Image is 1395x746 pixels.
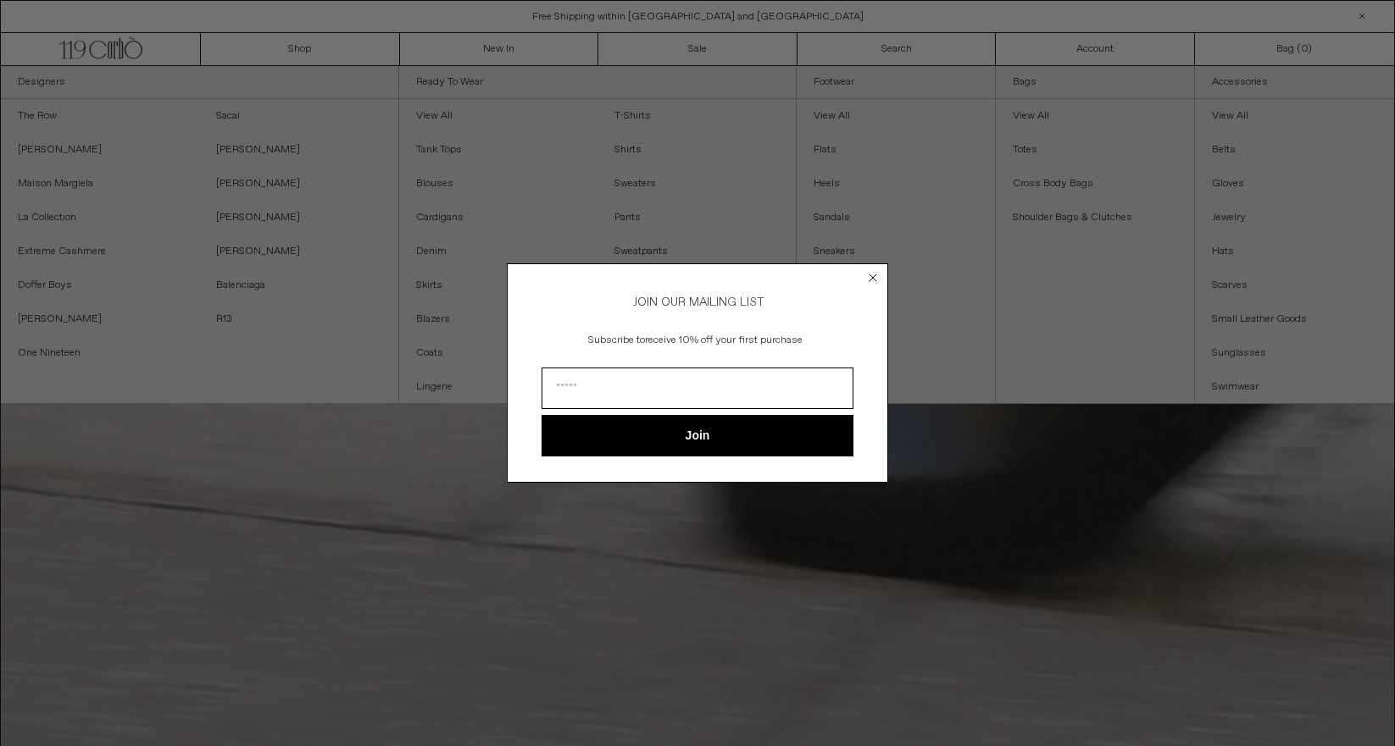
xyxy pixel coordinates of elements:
[542,367,853,409] input: Email
[864,269,881,286] button: Close dialog
[645,334,803,347] span: receive 10% off your first purchase
[542,415,853,456] button: Join
[588,334,645,347] span: Subscribe to
[631,295,764,310] span: JOIN OUR MAILING LIST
